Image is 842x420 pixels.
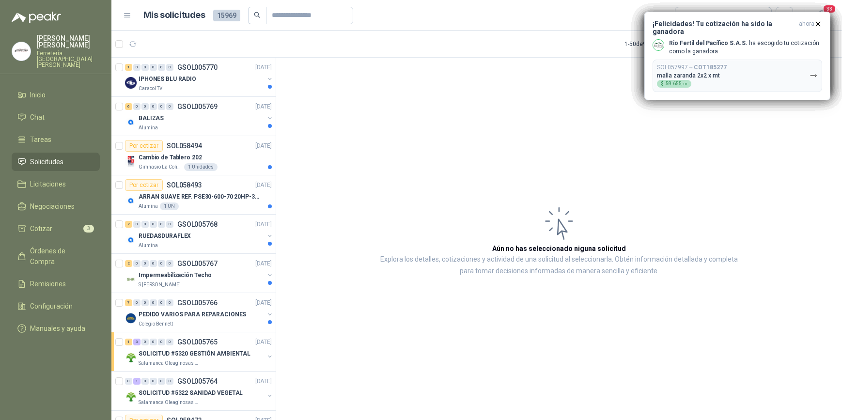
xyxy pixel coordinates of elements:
[12,12,61,23] img: Logo peakr
[30,201,75,212] span: Negociaciones
[158,103,165,110] div: 0
[653,20,795,35] h3: ¡Felicidades! Tu cotización ha sido la ganadora
[133,221,140,228] div: 0
[167,142,202,149] p: SOL058494
[255,259,272,268] p: [DATE]
[177,378,218,385] p: GSOL005764
[125,103,132,110] div: 6
[139,271,212,280] p: Impermeabilización Techo
[166,260,173,267] div: 0
[158,260,165,267] div: 0
[133,299,140,306] div: 0
[139,124,158,132] p: Alumina
[30,156,63,167] span: Solicitudes
[12,297,100,315] a: Configuración
[125,375,274,406] a: 0 1 0 0 0 0 GSOL005764[DATE] Company LogoSOLICITUD #5322 SANIDAD VEGETALSalamanca Oleaginosas SAS
[166,64,173,71] div: 0
[255,377,272,386] p: [DATE]
[150,260,157,267] div: 0
[12,153,100,171] a: Solicitudes
[141,378,149,385] div: 0
[160,202,179,210] div: 1 UN
[141,64,149,71] div: 0
[213,10,240,21] span: 15969
[125,64,132,71] div: 1
[139,85,162,93] p: Caracol TV
[141,103,149,110] div: 0
[125,195,137,206] img: Company Logo
[255,102,272,111] p: [DATE]
[83,225,94,233] span: 3
[177,64,218,71] p: GSOL005770
[125,299,132,306] div: 7
[139,320,173,328] p: Colegio Bennett
[166,339,173,345] div: 0
[255,63,272,72] p: [DATE]
[177,339,218,345] p: GSOL005765
[141,221,149,228] div: 0
[669,40,748,47] b: Rio Fertil del Pacífico S.A.S.
[133,339,140,345] div: 3
[254,12,261,18] span: search
[143,8,205,22] h1: Mis solicitudes
[141,260,149,267] div: 0
[125,179,163,191] div: Por cotizar
[111,175,276,215] a: Por cotizarSOL058493[DATE] Company LogoARRAN SUAVE REF. PSE30-600-70 20HP-30AAlumina1 UN
[653,60,822,92] button: SOL057997→COT185277malla zaranda 2x2 x mt$58.655,10
[30,134,51,145] span: Tareas
[657,80,691,88] div: $
[125,391,137,403] img: Company Logo
[139,242,158,249] p: Alumina
[133,64,140,71] div: 0
[133,260,140,267] div: 0
[141,299,149,306] div: 0
[158,299,165,306] div: 0
[139,399,200,406] p: Salamanca Oleaginosas SAS
[644,12,830,100] button: ¡Felicidades! Tu cotización ha sido la ganadoraahora Company LogoRio Fertil del Pacífico S.A.S. h...
[624,36,687,52] div: 1 - 50 de 9268
[823,4,836,14] span: 33
[30,90,46,100] span: Inicio
[125,156,137,167] img: Company Logo
[30,323,85,334] span: Manuales y ayuda
[184,163,218,171] div: 1 Unidades
[30,179,66,189] span: Licitaciones
[255,338,272,347] p: [DATE]
[30,301,73,311] span: Configuración
[166,103,173,110] div: 0
[255,141,272,151] p: [DATE]
[12,319,100,338] a: Manuales y ayuda
[150,221,157,228] div: 0
[150,378,157,385] div: 0
[12,42,31,61] img: Company Logo
[799,20,814,35] span: ahora
[12,130,100,149] a: Tareas
[139,192,259,202] p: ARRAN SUAVE REF. PSE30-600-70 20HP-30A
[12,197,100,216] a: Negociaciones
[141,339,149,345] div: 0
[177,299,218,306] p: GSOL005766
[158,378,165,385] div: 0
[12,219,100,238] a: Cotizar3
[37,50,100,68] p: Ferretería [GEOGRAPHIC_DATA][PERSON_NAME]
[139,153,202,162] p: Cambio de Tablero 202
[125,297,274,328] a: 7 0 0 0 0 0 GSOL005766[DATE] Company LogoPEDIDO VARIOS PARA REPARACIONESColegio Bennett
[30,246,91,267] span: Órdenes de Compra
[167,182,202,188] p: SOL058493
[666,81,687,86] span: 58.655
[125,312,137,324] img: Company Logo
[12,86,100,104] a: Inicio
[12,175,100,193] a: Licitaciones
[125,234,137,246] img: Company Logo
[125,273,137,285] img: Company Logo
[139,349,250,358] p: SOLICITUD #5320 GESTIÓN AMBIENTAL
[255,298,272,308] p: [DATE]
[125,260,132,267] div: 2
[373,254,745,277] p: Explora los detalles, cotizaciones y actividad de una solicitud al seleccionarla. Obtén informaci...
[125,378,132,385] div: 0
[125,258,274,289] a: 2 0 0 0 0 0 GSOL005767[DATE] Company LogoImpermeabilización TechoS [PERSON_NAME]
[30,279,66,289] span: Remisiones
[139,359,200,367] p: Salamanca Oleaginosas SAS
[166,221,173,228] div: 0
[30,112,45,123] span: Chat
